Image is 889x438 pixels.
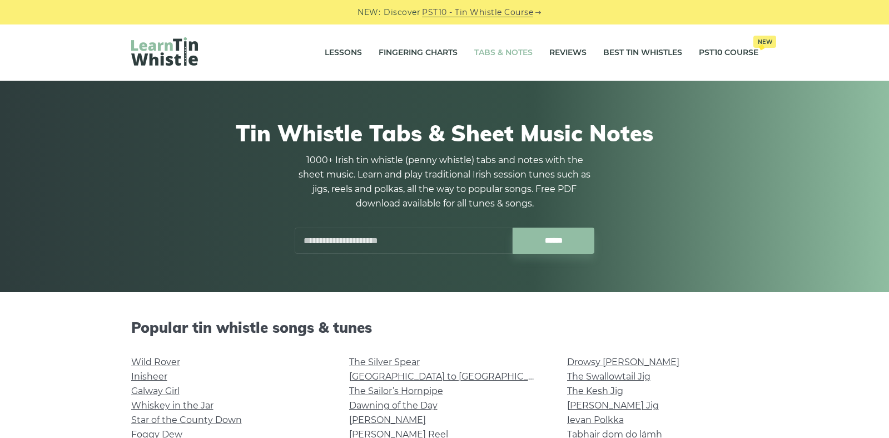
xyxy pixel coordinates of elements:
[131,357,180,367] a: Wild Rover
[567,357,679,367] a: Drowsy [PERSON_NAME]
[131,37,198,66] img: LearnTinWhistle.com
[325,39,362,67] a: Lessons
[349,357,420,367] a: The Silver Spear
[567,415,624,425] a: Ievan Polkka
[131,415,242,425] a: Star of the County Down
[349,400,438,411] a: Dawning of the Day
[349,371,554,382] a: [GEOGRAPHIC_DATA] to [GEOGRAPHIC_DATA]
[131,319,758,336] h2: Popular tin whistle songs & tunes
[131,120,758,146] h1: Tin Whistle Tabs & Sheet Music Notes
[131,386,180,396] a: Galway Girl
[753,36,776,48] span: New
[699,39,758,67] a: PST10 CourseNew
[295,153,595,211] p: 1000+ Irish tin whistle (penny whistle) tabs and notes with the sheet music. Learn and play tradi...
[349,415,426,425] a: [PERSON_NAME]
[567,386,623,396] a: The Kesh Jig
[131,400,213,411] a: Whiskey in the Jar
[131,371,167,382] a: Inisheer
[379,39,458,67] a: Fingering Charts
[474,39,533,67] a: Tabs & Notes
[549,39,587,67] a: Reviews
[349,386,443,396] a: The Sailor’s Hornpipe
[567,400,659,411] a: [PERSON_NAME] Jig
[603,39,682,67] a: Best Tin Whistles
[567,371,650,382] a: The Swallowtail Jig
